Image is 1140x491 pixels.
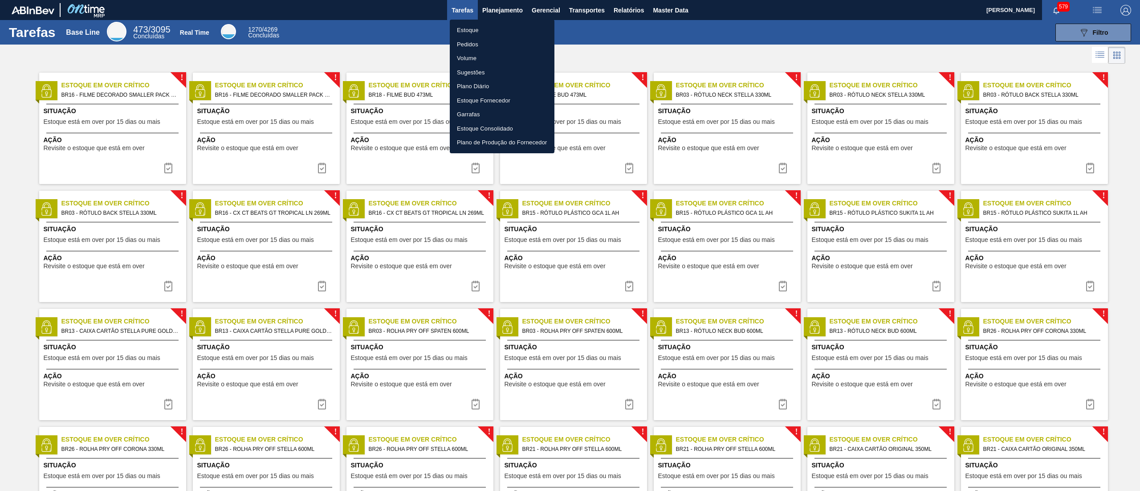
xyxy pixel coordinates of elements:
a: Pedidos [450,37,554,52]
a: Sugestões [450,65,554,80]
a: Estoque Consolidado [450,122,554,136]
a: Plano de Produção do Fornecedor [450,135,554,150]
a: Estoque Fornecedor [450,94,554,108]
a: Garrafas [450,107,554,122]
a: Plano Diário [450,79,554,94]
a: Estoque [450,23,554,37]
a: Volume [450,51,554,65]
